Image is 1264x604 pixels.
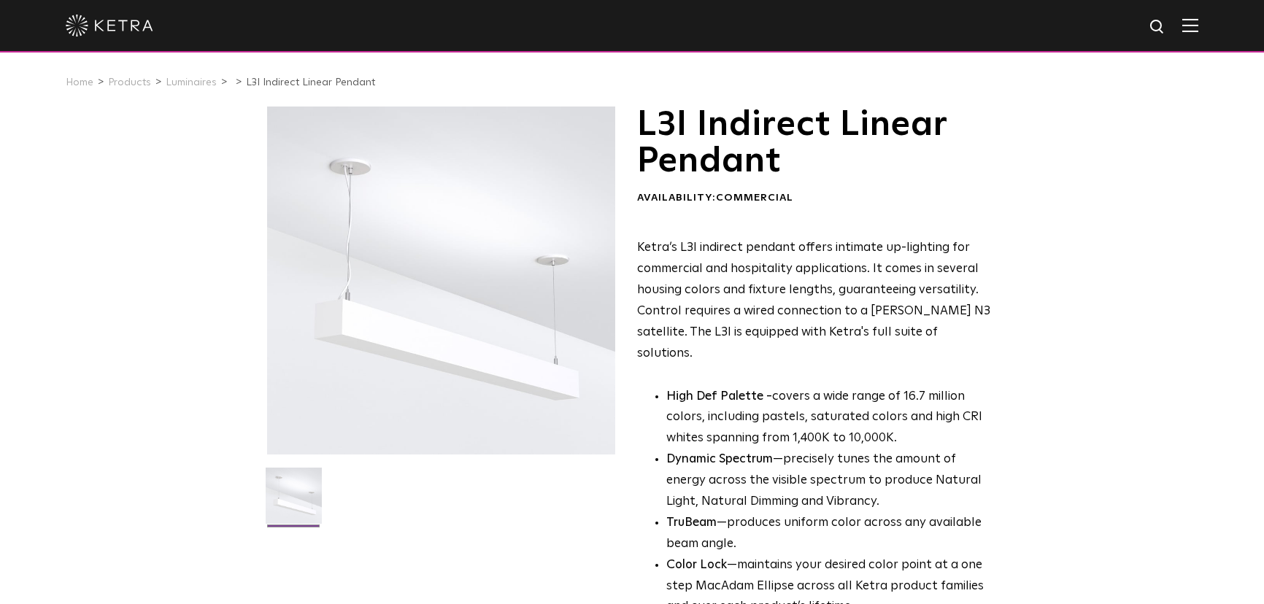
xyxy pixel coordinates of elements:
[166,77,217,88] a: Luminaires
[666,390,772,403] strong: High Def Palette -
[666,516,717,529] strong: TruBeam
[666,453,773,465] strong: Dynamic Spectrum
[637,107,993,180] h1: L3I Indirect Linear Pendant
[266,468,322,535] img: L3I-Linear-2021-Web-Square
[66,77,93,88] a: Home
[666,449,993,513] li: —precisely tunes the amount of energy across the visible spectrum to produce Natural Light, Natur...
[666,387,993,450] p: covers a wide range of 16.7 million colors, including pastels, saturated colors and high CRI whit...
[637,238,993,364] p: Ketra’s L3I indirect pendant offers intimate up-lighting for commercial and hospitality applicati...
[1182,18,1198,32] img: Hamburger%20Nav.svg
[108,77,151,88] a: Products
[716,193,793,203] span: Commercial
[66,15,153,36] img: ketra-logo-2019-white
[666,513,993,555] li: —produces uniform color across any available beam angle.
[637,191,993,206] div: Availability:
[666,559,727,571] strong: Color Lock
[246,77,375,88] a: L3I Indirect Linear Pendant
[1149,18,1167,36] img: search icon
